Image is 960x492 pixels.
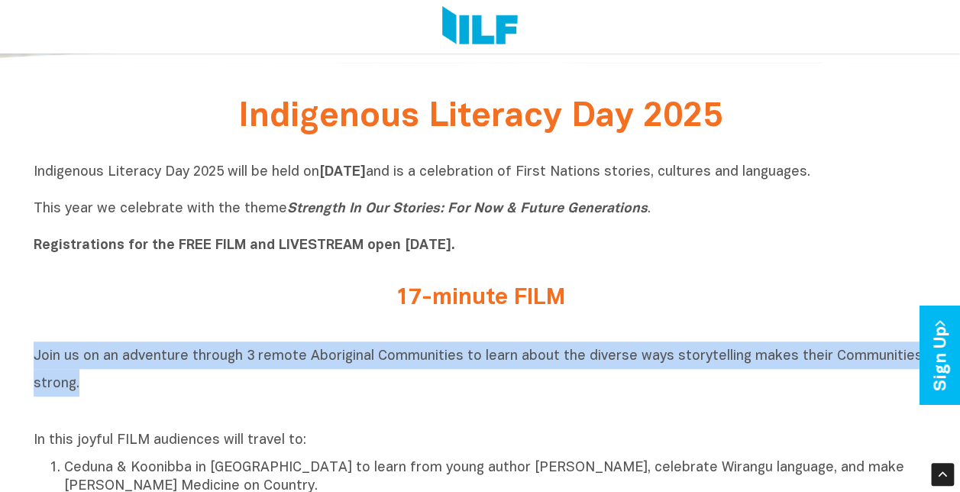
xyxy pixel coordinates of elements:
span: Indigenous Literacy Day 2025 [238,102,722,133]
b: [DATE] [319,166,366,179]
p: Indigenous Literacy Day 2025 will be held on and is a celebration of First Nations stories, cultu... [34,163,927,255]
p: In this joyful FILM audiences will travel to: [34,432,927,450]
i: Strength In Our Stories: For Now & Future Generations [287,202,648,215]
div: Scroll Back to Top [931,463,954,486]
b: Registrations for the FREE FILM and LIVESTREAM open [DATE]. [34,239,455,252]
span: Join us on an adventure through 3 remote Aboriginal Communities to learn about the diverse ways s... [34,350,923,390]
h2: 17-minute FILM [194,286,767,311]
img: Logo [442,6,518,47]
